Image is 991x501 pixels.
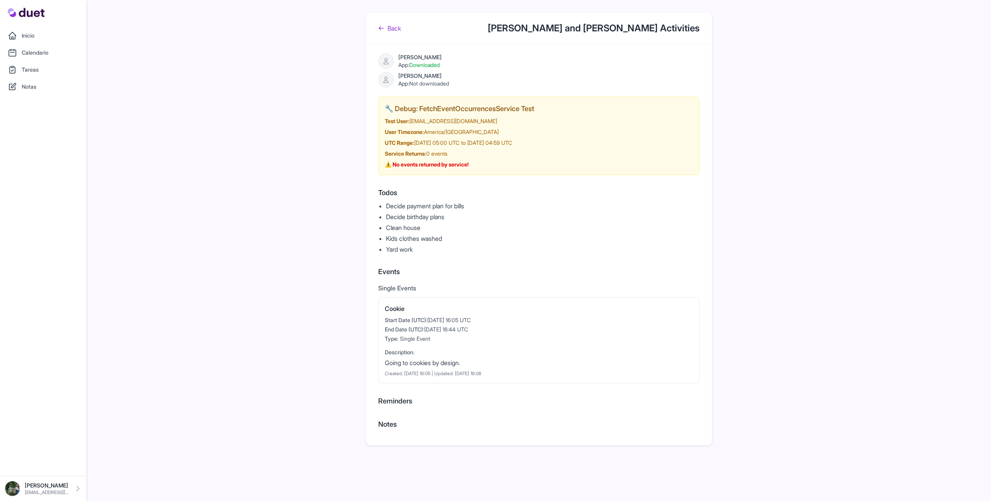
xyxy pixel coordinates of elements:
li: Yard work [386,245,700,254]
img: DSC08576_Original.jpeg [5,481,20,496]
div: Created: [DATE] 16:05 | Updated: [DATE] 16:08 [385,371,693,377]
strong: UTC Range: [385,139,414,146]
a: Inicio [5,28,82,43]
h2: 🔧 Debug: FetchEventOccurrencesService Test [385,103,693,114]
span: Downloaded [409,62,440,68]
strong: ⚠️ No events returned by service! [385,161,469,168]
span: End Date (UTC): [385,326,424,333]
p: [PERSON_NAME] [25,482,69,489]
strong: Test User: [385,118,410,124]
strong: Service Returns: [385,150,426,157]
div: [PERSON_NAME] [398,72,449,80]
span: Not downloaded [409,80,449,87]
h2: Todos [378,187,700,198]
div: [DATE] 05:00 UTC to [DATE] 04:59 UTC [385,139,693,147]
div: [EMAIL_ADDRESS][DOMAIN_NAME] [385,117,693,125]
li: Kids clothes washed [386,234,700,243]
div: Going to cookies by design. [385,358,693,367]
div: App: [398,80,449,88]
div: 0 events [385,150,693,158]
h3: Cookie [385,304,693,313]
h2: Events [378,266,700,277]
span: Single Event [400,335,430,342]
div: App: [398,61,442,69]
a: Notas [5,79,82,94]
li: Decide birthday plans [386,212,700,221]
h2: Notes [378,419,700,430]
h3: Single Events [378,283,700,293]
h2: Reminders [378,396,700,407]
a: Tareas [5,62,82,77]
li: Decide payment plan for bills [386,201,700,211]
a: [PERSON_NAME] [EMAIL_ADDRESS][DOMAIN_NAME] [5,481,82,496]
span: Start Date (UTC): [385,317,427,323]
li: Clean house [386,223,700,232]
a: Back [378,24,401,33]
div: America/[GEOGRAPHIC_DATA] [385,128,693,136]
div: [PERSON_NAME] [398,53,442,61]
strong: User Timezone: [385,129,424,135]
p: [EMAIL_ADDRESS][DOMAIN_NAME] [25,489,69,496]
span: Type: [385,335,398,342]
a: Calendario [5,45,82,60]
h1: [PERSON_NAME] and [PERSON_NAME] Activities [488,22,700,34]
span: Description: [385,349,414,355]
div: [DATE] 16:05 UTC [385,316,693,324]
div: [DATE] 16:44 UTC [385,326,693,333]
